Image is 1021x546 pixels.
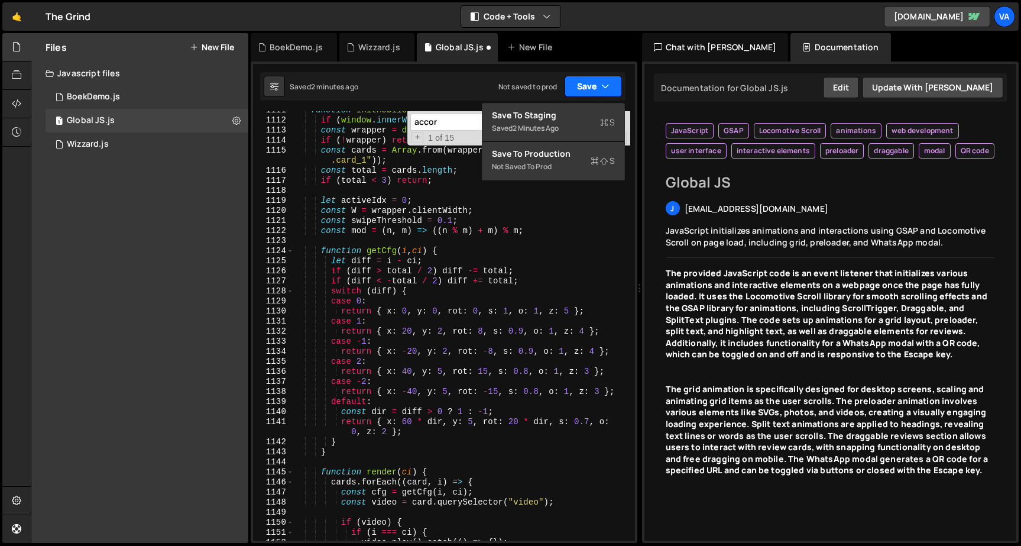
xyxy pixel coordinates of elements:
div: 1125 [253,256,294,266]
div: 1124 [253,246,294,256]
div: 1119 [253,196,294,206]
a: [DOMAIN_NAME] [884,6,990,27]
span: j [670,203,674,214]
span: S [591,155,615,167]
div: 1130 [253,306,294,316]
div: Global JS.js [436,41,484,53]
button: Code + Tools [461,6,560,27]
div: 2 minutes ago [513,123,559,133]
h2: Files [46,41,67,54]
span: web development [892,126,953,135]
div: 1135 [253,357,294,367]
div: BoekDemo.js [270,41,323,53]
span: 1 [56,117,63,127]
div: Saved [290,82,358,92]
span: GSAP [724,126,744,135]
div: 1117 [253,176,294,186]
div: 1139 [253,397,294,407]
div: 1142 [253,437,294,447]
div: 1127 [253,276,294,286]
span: Search In Selection [619,132,627,144]
h2: Global JS [666,173,996,192]
div: 1144 [253,457,294,467]
a: 🤙 [2,2,31,31]
span: preloader [825,146,858,156]
span: JavaScript [671,126,709,135]
span: draggable [874,146,908,156]
button: Save to ProductionS Not saved to prod [482,142,624,180]
span: QR code [961,146,989,156]
div: 1148 [253,497,294,508]
div: New File [507,41,557,53]
div: 1114 [253,135,294,146]
strong: The grid animation is specifically designed for desktop screens, scaling and animating grid items... [666,383,988,476]
div: 17048/46900.js [46,133,248,156]
div: 1149 [253,508,294,518]
span: S [600,117,615,128]
div: 1115 [253,146,294,166]
div: Save to Staging [492,109,615,121]
strong: The provided JavaScript code is an event listener that initializes various animations and interac... [666,267,987,360]
div: 1141 [253,417,294,437]
div: 1134 [253,347,294,357]
div: 1112 [253,115,294,125]
div: 1113 [253,125,294,135]
div: 1126 [253,266,294,276]
div: Documentation [790,33,890,62]
div: 1150 [253,518,294,528]
div: 17048/46901.js [46,85,248,109]
div: Documentation for Global JS.js [657,82,789,93]
div: 1140 [253,407,294,417]
div: Javascript files [31,62,248,85]
span: 1 of 15 [423,133,459,143]
div: Save to Production [492,148,615,160]
div: 1129 [253,296,294,306]
span: user interface [671,146,721,156]
div: Saved [492,121,615,135]
span: Toggle Replace mode [411,132,424,143]
span: [EMAIL_ADDRESS][DOMAIN_NAME] [685,203,828,214]
div: 1151 [253,528,294,538]
span: interactive elements [737,146,810,156]
button: Save [565,76,622,97]
div: 1146 [253,477,294,487]
span: animations [836,126,876,135]
div: Not saved to prod [492,160,615,174]
: 17048/46890.js [46,109,248,133]
div: Chat with [PERSON_NAME] [642,33,789,62]
span: Locomotive Scroll [759,126,821,135]
div: 2 minutes ago [311,82,358,92]
button: New File [190,43,234,52]
div: Not saved to prod [498,82,558,92]
button: Save to StagingS Saved2 minutes ago [482,104,624,142]
div: 1136 [253,367,294,377]
a: Va [994,6,1015,27]
div: 1120 [253,206,294,216]
span: modal [924,146,945,156]
div: 1118 [253,186,294,196]
div: 1121 [253,216,294,226]
div: 1133 [253,337,294,347]
div: The Grind [46,9,90,24]
button: Edit [823,77,859,98]
button: Update with [PERSON_NAME] [862,77,1003,98]
div: 1143 [253,447,294,457]
div: Wizzard.js [67,139,109,150]
div: 1138 [253,387,294,397]
div: 1128 [253,286,294,296]
span: JavaScript initializes animations and interactions using GSAP and Locomotive Scroll on page load,... [666,225,986,248]
div: 1122 [253,226,294,236]
div: 1137 [253,377,294,387]
div: 1116 [253,166,294,176]
div: 1131 [253,316,294,327]
div: BoekDemo.js [67,92,120,102]
div: 1147 [253,487,294,497]
div: 1123 [253,236,294,246]
div: 1145 [253,467,294,477]
div: Global JS.js [67,115,115,126]
div: 1132 [253,327,294,337]
div: Wizzard.js [358,41,400,53]
input: Search for [410,114,559,131]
